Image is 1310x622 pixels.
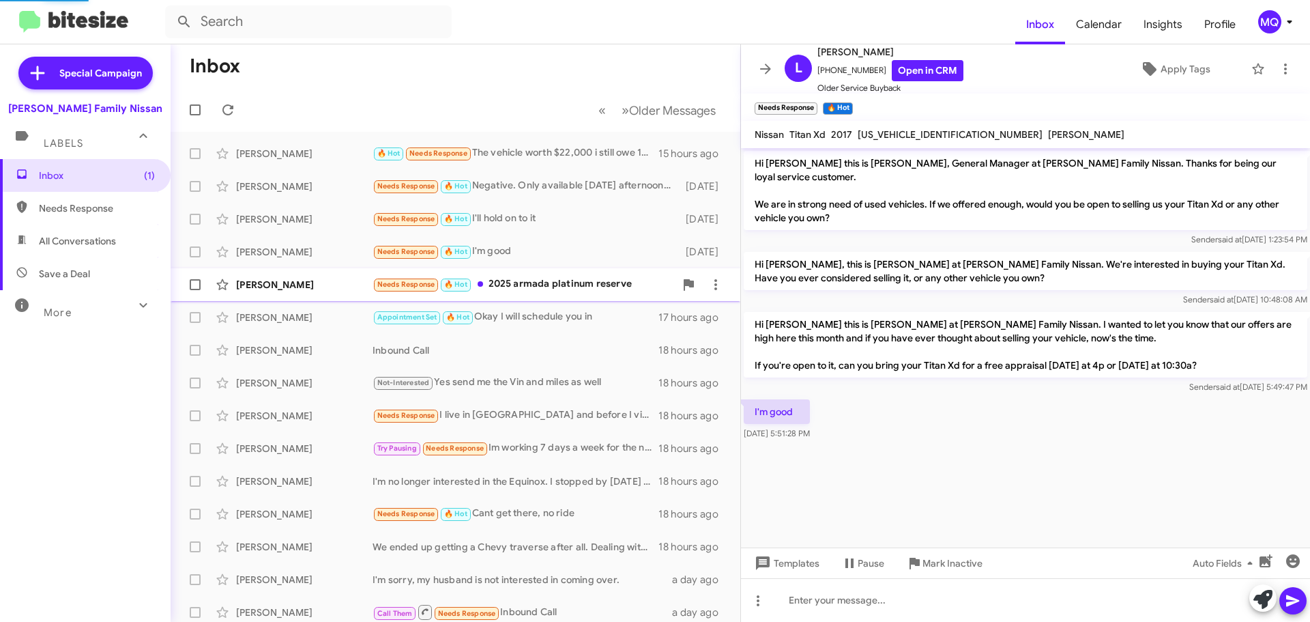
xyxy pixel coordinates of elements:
[1065,5,1133,44] a: Calendar
[1210,294,1234,305] span: said at
[8,102,162,115] div: [PERSON_NAME] Family Nissan
[679,180,729,193] div: [DATE]
[817,81,963,95] span: Older Service Buyback
[658,442,729,455] div: 18 hours ago
[236,475,373,488] div: [PERSON_NAME]
[377,149,401,158] span: 🔥 Hot
[236,409,373,423] div: [PERSON_NAME]
[622,102,629,119] span: »
[444,247,467,256] span: 🔥 Hot
[1247,10,1295,33] button: MQ
[44,307,72,319] span: More
[377,280,435,289] span: Needs Response
[922,551,982,576] span: Mark Inactive
[1183,294,1307,305] span: Sender [DATE] 10:48:08 AM
[236,442,373,455] div: [PERSON_NAME]
[444,214,467,223] span: 🔥 Hot
[373,540,658,554] div: We ended up getting a Chevy traverse after all. Dealing with swapping out the lease with Chevrole...
[190,55,240,77] h1: Inbox
[236,376,373,390] div: [PERSON_NAME]
[1048,128,1124,141] span: [PERSON_NAME]
[1193,5,1247,44] a: Profile
[658,540,729,554] div: 18 hours ago
[377,378,430,387] span: Not-Interested
[741,551,830,576] button: Templates
[629,103,716,118] span: Older Messages
[373,211,679,227] div: I'll hold on to it
[373,277,675,292] div: 2025 armada platinum reserve
[658,507,729,521] div: 18 hours ago
[236,343,373,357] div: [PERSON_NAME]
[39,234,116,248] span: All Conversations
[236,180,373,193] div: [PERSON_NAME]
[373,573,672,586] div: I'm sorry, my husband is not interested in coming over.
[236,606,373,619] div: [PERSON_NAME]
[373,475,658,488] div: I'm no longer interested in the Equinox. I stopped by [DATE] and [PERSON_NAME] helped me narrow d...
[236,540,373,554] div: [PERSON_NAME]
[444,509,467,518] span: 🔥 Hot
[1133,5,1193,44] a: Insights
[658,343,729,357] div: 18 hours ago
[236,507,373,521] div: [PERSON_NAME]
[1191,234,1307,244] span: Sender [DATE] 1:23:54 PM
[672,573,729,586] div: a day ago
[373,408,658,423] div: I live in [GEOGRAPHIC_DATA] and before I visited I wanted to find out the trade value for my curr...
[373,506,658,522] div: Cant get there, no ride
[658,376,729,390] div: 18 hours ago
[236,245,373,259] div: [PERSON_NAME]
[377,214,435,223] span: Needs Response
[858,128,1043,141] span: [US_VEHICLE_IDENTIFICATION_NUMBER]
[817,60,963,81] span: [PHONE_NUMBER]
[438,609,496,618] span: Needs Response
[44,137,83,150] span: Labels
[165,5,452,38] input: Search
[446,313,469,322] span: 🔥 Hot
[373,375,658,391] div: Yes send me the Vin and miles as well
[1105,57,1244,81] button: Apply Tags
[895,551,993,576] button: Mark Inactive
[444,280,467,289] span: 🔥 Hot
[39,267,90,281] span: Save a Deal
[1182,551,1269,576] button: Auto Fields
[373,604,672,621] div: Inbound Call
[373,440,658,456] div: Im working 7 days a week for the next 2 weeks. I will reach out when I can come down and look.
[1218,234,1242,244] span: said at
[377,313,437,322] span: Appointment Set
[377,182,435,190] span: Needs Response
[817,44,963,60] span: [PERSON_NAME]
[658,409,729,423] div: 18 hours ago
[236,278,373,292] div: [PERSON_NAME]
[39,201,155,215] span: Needs Response
[1193,551,1258,576] span: Auto Fields
[377,444,417,453] span: Try Pausing
[144,169,155,182] span: (1)
[752,551,819,576] span: Templates
[830,551,895,576] button: Pause
[18,57,153,89] a: Special Campaign
[744,312,1307,378] p: Hi [PERSON_NAME] this is [PERSON_NAME] at [PERSON_NAME] Family Nissan. I wanted to let you know t...
[373,244,679,259] div: I'm good
[377,509,435,518] span: Needs Response
[744,428,810,438] span: [DATE] 5:51:28 PM
[377,411,435,420] span: Needs Response
[444,182,467,190] span: 🔥 Hot
[373,178,679,194] div: Negative. Only available [DATE] afternoons or Wednesdays. Thanks
[658,311,729,324] div: 17 hours ago
[658,475,729,488] div: 18 hours ago
[831,128,852,141] span: 2017
[755,102,817,115] small: Needs Response
[1258,10,1281,33] div: MQ
[1015,5,1065,44] a: Inbox
[679,245,729,259] div: [DATE]
[744,151,1307,230] p: Hi [PERSON_NAME] this is [PERSON_NAME], General Manager at [PERSON_NAME] Family Nissan. Thanks fo...
[1189,382,1307,392] span: Sender [DATE] 5:49:47 PM
[409,149,467,158] span: Needs Response
[236,147,373,160] div: [PERSON_NAME]
[744,399,810,424] p: I'm good
[591,96,724,124] nav: Page navigation example
[795,57,802,79] span: L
